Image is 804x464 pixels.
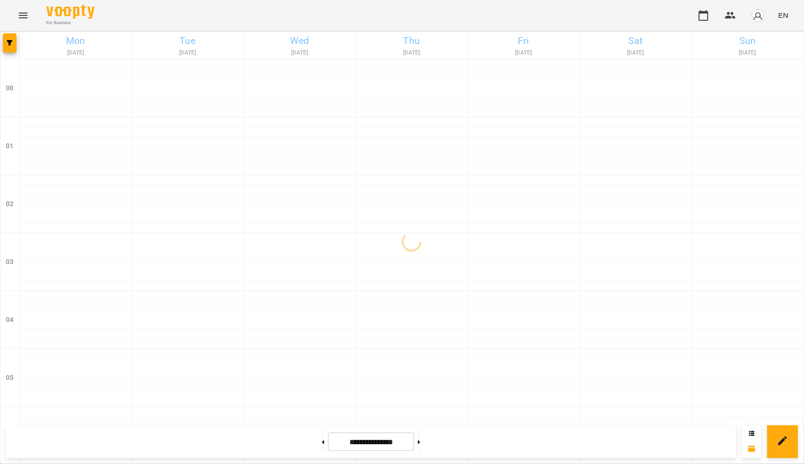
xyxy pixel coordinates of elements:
button: EN [775,6,792,24]
h6: 00 [6,83,14,94]
h6: Fri [470,33,578,48]
h6: 04 [6,315,14,325]
h6: Mon [21,33,130,48]
h6: [DATE] [133,48,242,57]
h6: Sat [582,33,690,48]
img: Voopty Logo [46,5,95,19]
h6: 05 [6,373,14,383]
h6: [DATE] [357,48,466,57]
h6: [DATE] [470,48,578,57]
h6: 03 [6,257,14,267]
h6: [DATE] [582,48,690,57]
h6: Sun [693,33,802,48]
h6: Thu [357,33,466,48]
img: avatar_s.png [751,9,765,22]
h6: 01 [6,141,14,152]
h6: [DATE] [245,48,354,57]
h6: 02 [6,199,14,210]
button: Menu [12,4,35,27]
h6: Tue [133,33,242,48]
span: For Business [46,20,95,26]
h6: [DATE] [21,48,130,57]
h6: [DATE] [693,48,802,57]
h6: Wed [245,33,354,48]
span: EN [778,10,789,20]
